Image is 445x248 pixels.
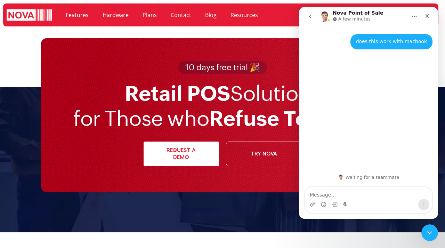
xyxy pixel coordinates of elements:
[59,7,96,23] a: Features
[299,7,438,219] iframe: Intercom live chat
[7,9,52,22] img: logo white
[185,63,260,73] h2: 10 days free trial 🎉
[209,106,372,130] b: Refuse To Settle
[224,7,265,23] a: Resources
[144,142,219,166] a: Request a demo
[73,81,372,131] h2: Solutions for Those who
[59,7,302,23] nav: Menu
[421,224,438,241] iframe: Intercom live chat
[125,81,230,105] b: Retail POS
[230,145,298,163] a: Try nova
[136,7,164,23] a: Plans
[96,7,136,23] a: Hardware
[164,7,198,23] a: Contact
[159,147,203,160] span: Request a demo
[251,151,277,157] span: Try nova
[198,7,224,23] a: Blog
